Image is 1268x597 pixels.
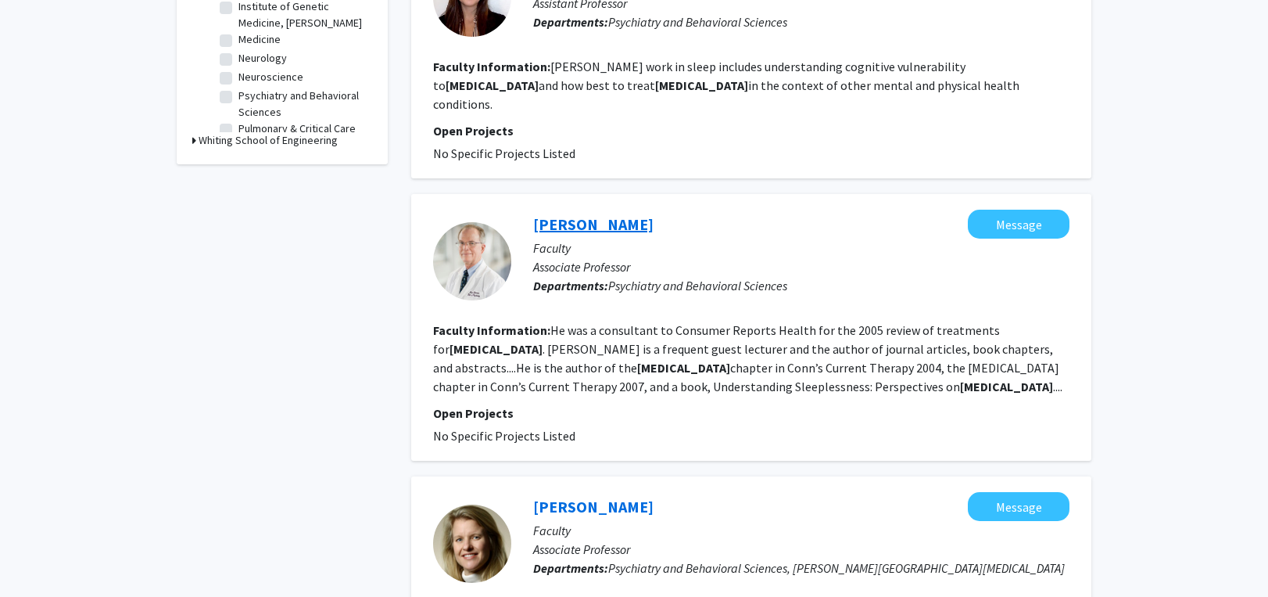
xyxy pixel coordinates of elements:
[533,257,1069,276] p: Associate Professor
[433,59,550,74] b: Faculty Information:
[433,146,575,161] span: No Specific Projects Listed
[238,31,281,48] label: Medicine
[450,341,543,357] b: [MEDICAL_DATA]
[608,560,1065,576] span: Psychiatry and Behavioral Sciences, [PERSON_NAME][GEOGRAPHIC_DATA][MEDICAL_DATA]
[968,210,1069,239] button: Message David Neubauer
[608,14,787,30] span: Psychiatry and Behavioral Sciences
[238,69,303,85] label: Neuroscience
[433,322,1062,394] fg-read-more: He was a consultant to Consumer Reports Health for the 2005 review of treatments for . [PERSON_NA...
[433,322,550,338] b: Faculty Information:
[238,50,287,67] label: Neurology
[446,77,539,93] b: [MEDICAL_DATA]
[968,492,1069,521] button: Message Janelle Coughlin
[533,497,654,516] a: [PERSON_NAME]
[533,14,608,30] b: Departments:
[238,88,368,120] label: Psychiatry and Behavioral Sciences
[655,77,748,93] b: [MEDICAL_DATA]
[199,132,338,149] h3: Whiting School of Engineering
[960,379,1053,394] b: [MEDICAL_DATA]
[238,120,368,153] label: Pulmonary & Critical Care Medicine
[12,527,66,585] iframe: Chat
[533,540,1069,559] p: Associate Professor
[637,360,730,376] b: [MEDICAL_DATA]
[533,214,654,234] a: [PERSON_NAME]
[608,278,787,293] span: Psychiatry and Behavioral Sciences
[433,59,1019,112] fg-read-more: [PERSON_NAME] work in sleep includes understanding cognitive vulnerability to and how best to tre...
[433,428,575,444] span: No Specific Projects Listed
[533,521,1069,540] p: Faculty
[533,560,608,576] b: Departments:
[533,239,1069,257] p: Faculty
[533,278,608,293] b: Departments:
[433,404,1069,423] p: Open Projects
[433,121,1069,140] p: Open Projects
